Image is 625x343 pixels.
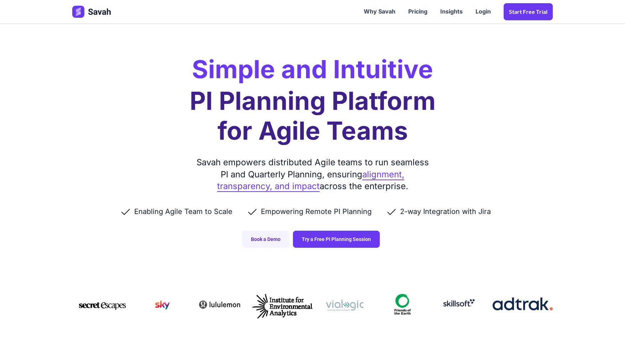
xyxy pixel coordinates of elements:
[120,207,247,216] li: Enabling Agile Team to Scale
[242,231,289,248] a: Book a Demo
[357,1,402,23] a: Why Savah
[402,1,434,23] a: Pricing
[293,231,380,248] a: Try a Free PI Planning Session
[247,207,386,216] li: Empowering Remote PI Planning
[469,1,497,23] a: Login
[190,86,436,146] h1: PI Planning Platform for Agile Teams
[434,1,469,23] a: Insights
[192,57,433,82] h2: Simple and Intuitive
[386,207,505,216] li: 2-way Integration with Jira
[193,156,432,192] div: Savah empowers distributed Agile teams to run seamless PI and Quarterly Planning, ensuring across...
[504,3,553,20] a: Start Free trial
